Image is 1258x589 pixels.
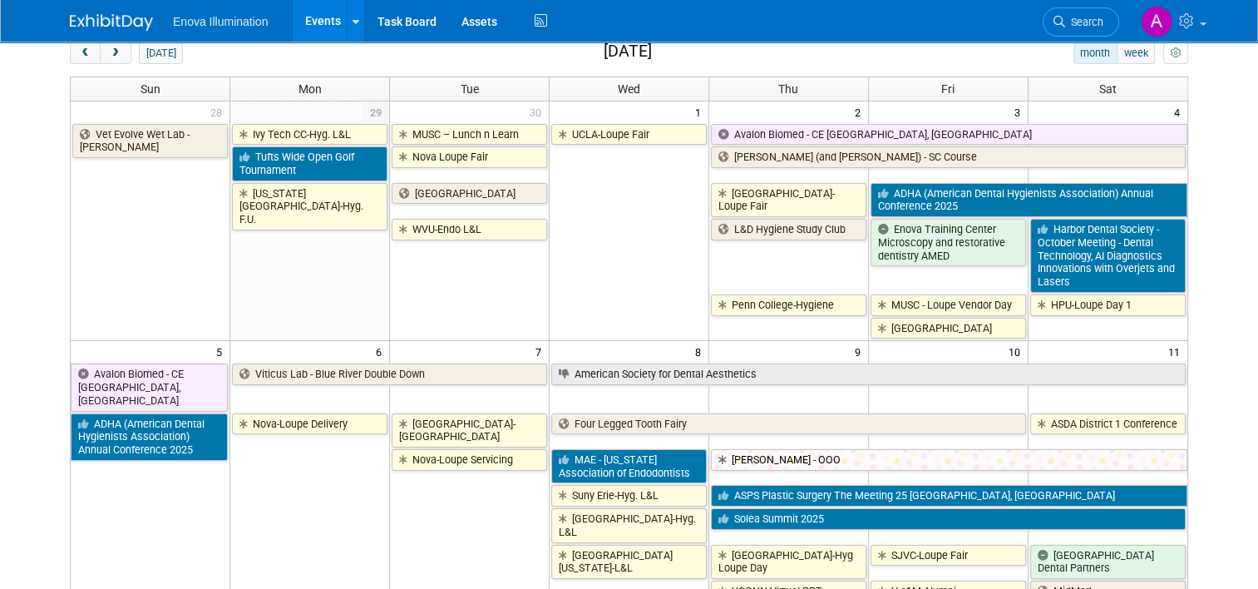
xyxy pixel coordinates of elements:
img: ExhibitDay [70,14,153,31]
a: [GEOGRAPHIC_DATA]-[GEOGRAPHIC_DATA] [392,413,547,448]
span: 7 [534,341,549,362]
a: [US_STATE][GEOGRAPHIC_DATA]-Hyg. F.U. [232,183,387,230]
a: American Society for Dental Aesthetics [551,364,1186,385]
button: prev [70,42,101,64]
span: Thu [778,82,798,96]
a: ASPS Plastic Surgery The Meeting 25 [GEOGRAPHIC_DATA], [GEOGRAPHIC_DATA] [711,485,1187,507]
span: 8 [693,341,708,362]
span: 1 [693,101,708,122]
a: Suny Erie-Hyg. L&L [551,485,707,507]
span: 30 [528,101,549,122]
span: Wed [618,82,640,96]
button: myCustomButton [1163,42,1188,64]
a: Nova-Loupe Servicing [392,449,547,471]
button: next [100,42,131,64]
a: MAE - [US_STATE] Association of Endodontists [551,449,707,483]
a: [GEOGRAPHIC_DATA] [871,318,1026,339]
span: 29 [362,101,389,122]
button: [DATE] [139,42,183,64]
button: month [1073,42,1117,64]
a: Ivy Tech CC-Hyg. L&L [232,124,387,146]
i: Personalize Calendar [1170,48,1181,59]
span: 10 [1007,341,1028,362]
a: Enova Training Center Microscopy and restorative dentistry AMED [871,219,1026,266]
a: UCLA-Loupe Fair [551,124,707,146]
span: Enova Illumination [173,15,268,28]
a: [GEOGRAPHIC_DATA]-Loupe Fair [711,183,866,217]
a: Tufts Wide Open Golf Tournament [232,146,387,181]
a: Solea Summit 2025 [711,508,1186,530]
span: 28 [209,101,229,122]
a: WVU-Endo L&L [392,219,547,240]
h2: [DATE] [604,42,652,61]
a: [PERSON_NAME] (and [PERSON_NAME]) - SC Course [711,146,1186,168]
a: MUSC – Lunch n Learn [392,124,547,146]
a: Avalon Biomed - CE [GEOGRAPHIC_DATA], [GEOGRAPHIC_DATA] [711,124,1187,146]
a: L&D Hygiene Study Club [711,219,866,240]
a: MUSC - Loupe Vendor Day [871,294,1026,316]
span: 6 [374,341,389,362]
a: [PERSON_NAME] - OOO [711,449,1187,471]
a: Search [1043,7,1119,37]
img: Andrea Miller [1141,6,1172,37]
span: Search [1065,16,1103,28]
a: HPU-Loupe Day 1 [1030,294,1186,316]
a: Four Legged Tooth Fairy [551,413,1026,435]
span: Sat [1099,82,1117,96]
span: 9 [853,341,868,362]
span: 5 [215,341,229,362]
a: ASDA District 1 Conference [1030,413,1186,435]
span: 4 [1172,101,1187,122]
a: Penn College-Hygiene [711,294,866,316]
a: Avalon Biomed - CE [GEOGRAPHIC_DATA], [GEOGRAPHIC_DATA] [71,364,228,411]
span: Mon [298,82,322,96]
a: Nova Loupe Fair [392,146,547,168]
a: Nova-Loupe Delivery [232,413,387,435]
span: Fri [941,82,955,96]
a: [GEOGRAPHIC_DATA]-Hyg Loupe Day [711,545,866,579]
a: ADHA (American Dental Hygienists Association) Annual Conference 2025 [871,183,1187,217]
a: [GEOGRAPHIC_DATA][US_STATE]-L&L [551,545,707,579]
a: Viticus Lab - Blue River Double Down [232,364,547,385]
span: 11 [1167,341,1187,362]
a: ADHA (American Dental Hygienists Association) Annual Conference 2025 [71,413,228,461]
span: 3 [1013,101,1028,122]
button: week [1117,42,1155,64]
a: Harbor Dental Society - October Meeting - Dental Technology, AI Diagnostics Innovations with Over... [1030,219,1186,293]
a: Vet Evolve Wet Lab - [PERSON_NAME] [72,124,228,158]
a: SJVC-Loupe Fair [871,545,1026,567]
span: Sun [141,82,160,96]
span: Tue [461,82,479,96]
a: [GEOGRAPHIC_DATA] [392,183,547,205]
a: [GEOGRAPHIC_DATA] Dental Partners [1030,545,1186,579]
a: [GEOGRAPHIC_DATA]-Hyg. L&L [551,508,707,542]
span: 2 [853,101,868,122]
